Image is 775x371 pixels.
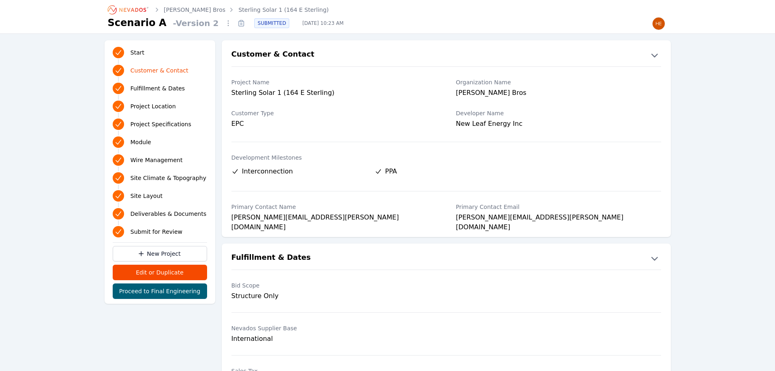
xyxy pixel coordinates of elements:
nav: Progress [113,45,207,239]
label: Bid Scope [231,281,437,290]
span: Site Climate & Topography [131,174,206,182]
div: Sterling Solar 1 (164 E Sterling) [231,88,437,99]
nav: Breadcrumb [108,3,329,16]
div: SUBMITTED [254,18,289,28]
div: [PERSON_NAME] Bros [456,88,661,99]
label: Customer Type [231,109,437,117]
button: Proceed to Final Engineering [113,283,207,299]
span: PPA [385,167,397,176]
a: New Project [113,246,207,261]
span: Start [131,48,144,57]
span: Interconnection [242,167,293,176]
span: [DATE] 10:23 AM [296,20,350,26]
label: Primary Contact Name [231,203,437,211]
button: Edit or Duplicate [113,265,207,280]
a: [PERSON_NAME] Bros [164,6,226,14]
label: Development Milestones [231,154,661,162]
a: Sterling Solar 1 (164 E Sterling) [238,6,329,14]
div: New Leaf Energy Inc [456,119,661,130]
span: Fulfillment & Dates [131,84,185,92]
label: Project Name [231,78,437,86]
h2: Customer & Contact [231,48,314,61]
div: EPC [231,119,437,129]
span: Customer & Contact [131,66,188,75]
span: Site Layout [131,192,163,200]
div: [PERSON_NAME][EMAIL_ADDRESS][PERSON_NAME][DOMAIN_NAME] [456,213,661,224]
span: - Version 2 [170,18,222,29]
span: Project Location [131,102,176,110]
button: Fulfillment & Dates [222,252,671,265]
span: Project Specifications [131,120,192,128]
h2: Fulfillment & Dates [231,252,311,265]
div: [PERSON_NAME][EMAIL_ADDRESS][PERSON_NAME][DOMAIN_NAME] [231,213,437,224]
label: Developer Name [456,109,661,117]
div: Structure Only [231,291,437,301]
img: Henar Luque [652,17,665,30]
h1: Scenario A [108,16,167,29]
label: Nevados Supplier Base [231,324,437,332]
span: Deliverables & Documents [131,210,207,218]
span: Module [131,138,151,146]
div: International [231,334,437,344]
span: Wire Management [131,156,183,164]
label: Organization Name [456,78,661,86]
button: Customer & Contact [222,48,671,61]
span: Submit for Review [131,228,183,236]
label: Primary Contact Email [456,203,661,211]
